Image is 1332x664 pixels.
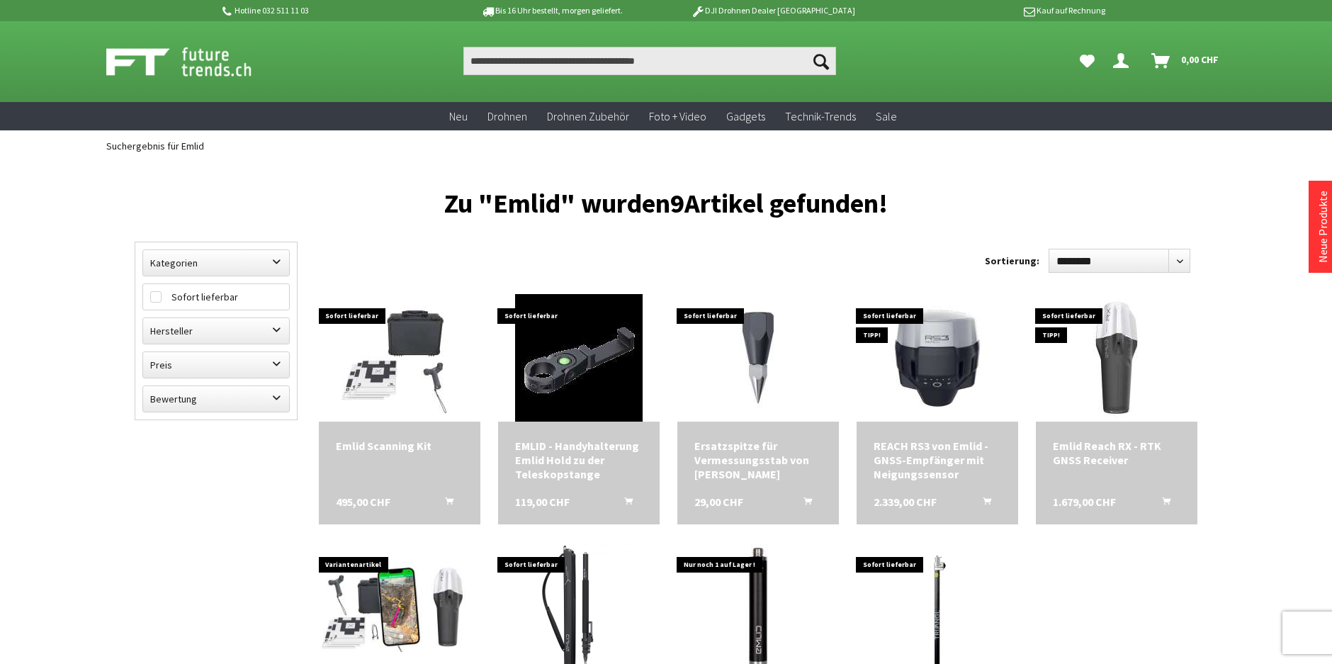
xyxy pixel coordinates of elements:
[143,386,289,412] label: Bewertung
[463,47,836,75] input: Produkt, Marke, Kategorie, EAN, Artikelnummer…
[441,2,662,19] p: Bis 16 Uhr bestellt, morgen geliefert.
[694,294,822,422] img: Ersatzspitze für Vermessungsstab von Emlid
[649,109,706,123] span: Foto + Video
[806,47,836,75] button: Suchen
[143,284,289,310] label: Sofort lieferbar
[985,249,1039,272] label: Sortierung:
[547,109,629,123] span: Drohnen Zubehör
[1146,47,1226,75] a: Warenkorb
[966,495,1000,513] button: In den Warenkorb
[874,439,1001,481] a: REACH RS3 von Emlid - GNSS-Empfänger mit Neigungssensor 2.339,00 CHF In den Warenkorb
[1053,439,1180,467] div: Emlid Reach RX - RTK GNSS Receiver
[1145,495,1179,513] button: In den Warenkorb
[106,44,283,79] img: Shop Futuretrends - zur Startseite wechseln
[694,439,822,481] a: Ersatzspitze für Vermessungsstab von [PERSON_NAME] 29,00 CHF In den Warenkorb
[607,495,641,513] button: In den Warenkorb
[694,439,822,481] div: Ersatzspitze für Vermessungsstab von [PERSON_NAME]
[143,318,289,344] label: Hersteller
[1316,191,1330,263] a: Neue Produkte
[515,495,570,509] span: 119,00 CHF
[220,2,441,19] p: Hotline 032 511 11 03
[775,102,866,131] a: Technik-Trends
[537,102,639,131] a: Drohnen Zubehör
[876,109,897,123] span: Sale
[639,102,716,131] a: Foto + Video
[786,495,820,513] button: In den Warenkorb
[694,495,743,509] span: 29,00 CHF
[662,2,884,19] p: DJI Drohnen Dealer [GEOGRAPHIC_DATA]
[515,439,643,481] a: EMLID - Handyhalterung Emlid Hold zu der Teleskopstange 119,00 CHF In den Warenkorb
[106,140,204,152] span: Suchergebnis für Emlid
[670,186,684,220] span: 9
[143,250,289,276] label: Kategorien
[874,439,1001,481] div: REACH RS3 von Emlid - GNSS-Empfänger mit Neigungssensor
[785,109,856,123] span: Technik-Trends
[336,294,463,422] img: Emlid Scanning Kit
[143,352,289,378] label: Preis
[515,439,643,481] div: EMLID - Handyhalterung Emlid Hold zu der Teleskopstange
[726,109,765,123] span: Gadgets
[1181,48,1219,71] span: 0,00 CHF
[478,102,537,131] a: Drohnen
[874,495,937,509] span: 2.339,00 CHF
[439,102,478,131] a: Neu
[336,495,390,509] span: 495,00 CHF
[319,561,480,652] img: iPhone Mapping Kit - Emlid mit ScanAce/GeoAce
[336,439,463,453] div: Emlid Scanning Kit
[716,102,775,131] a: Gadgets
[487,109,527,123] span: Drohnen
[428,495,462,513] button: In den Warenkorb
[1053,439,1180,467] a: Emlid Reach RX - RTK GNSS Receiver 1.679,00 CHF In den Warenkorb
[866,102,907,131] a: Sale
[1073,47,1102,75] a: Meine Favoriten
[1053,294,1180,422] img: Emlid Reach RX - RTK GNSS Receiver
[336,439,463,453] a: Emlid Scanning Kit 495,00 CHF In den Warenkorb
[515,294,643,422] img: EMLID - Handyhalterung Emlid Hold zu der Teleskopstange
[1053,495,1116,509] span: 1.679,00 CHF
[1107,47,1140,75] a: Dein Konto
[874,294,1001,422] img: REACH RS3 von Emlid - GNSS-Empfänger mit Neigungssensor
[449,109,468,123] span: Neu
[884,2,1105,19] p: Kauf auf Rechnung
[135,193,1197,213] h1: Zu "Emlid" wurden Artikel gefunden!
